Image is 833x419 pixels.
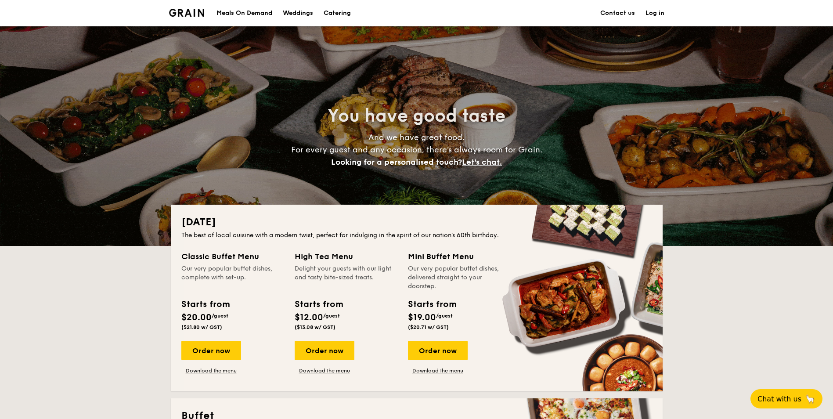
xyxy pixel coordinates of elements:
a: Download the menu [295,367,354,374]
div: Order now [181,341,241,360]
button: Chat with us🦙 [750,389,822,408]
div: Order now [408,341,468,360]
span: $12.00 [295,312,323,323]
a: Logotype [169,9,205,17]
div: Mini Buffet Menu [408,250,511,263]
a: Download the menu [408,367,468,374]
span: 🦙 [805,394,815,404]
div: Delight your guests with our light and tasty bite-sized treats. [295,264,397,291]
div: High Tea Menu [295,250,397,263]
div: The best of local cuisine with a modern twist, perfect for indulging in the spirit of our nation’... [181,231,652,240]
span: $19.00 [408,312,436,323]
div: Starts from [408,298,456,311]
div: Classic Buffet Menu [181,250,284,263]
img: Grain [169,9,205,17]
a: Download the menu [181,367,241,374]
span: /guest [212,313,228,319]
span: Chat with us [757,395,801,403]
span: $20.00 [181,312,212,323]
span: ($21.80 w/ GST) [181,324,222,330]
div: Our very popular buffet dishes, complete with set-up. [181,264,284,291]
div: Order now [295,341,354,360]
div: Starts from [295,298,343,311]
h2: [DATE] [181,215,652,229]
div: Starts from [181,298,229,311]
div: Our very popular buffet dishes, delivered straight to your doorstep. [408,264,511,291]
span: /guest [323,313,340,319]
span: Let's chat. [462,157,502,167]
span: ($20.71 w/ GST) [408,324,449,330]
span: ($13.08 w/ GST) [295,324,335,330]
span: /guest [436,313,453,319]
